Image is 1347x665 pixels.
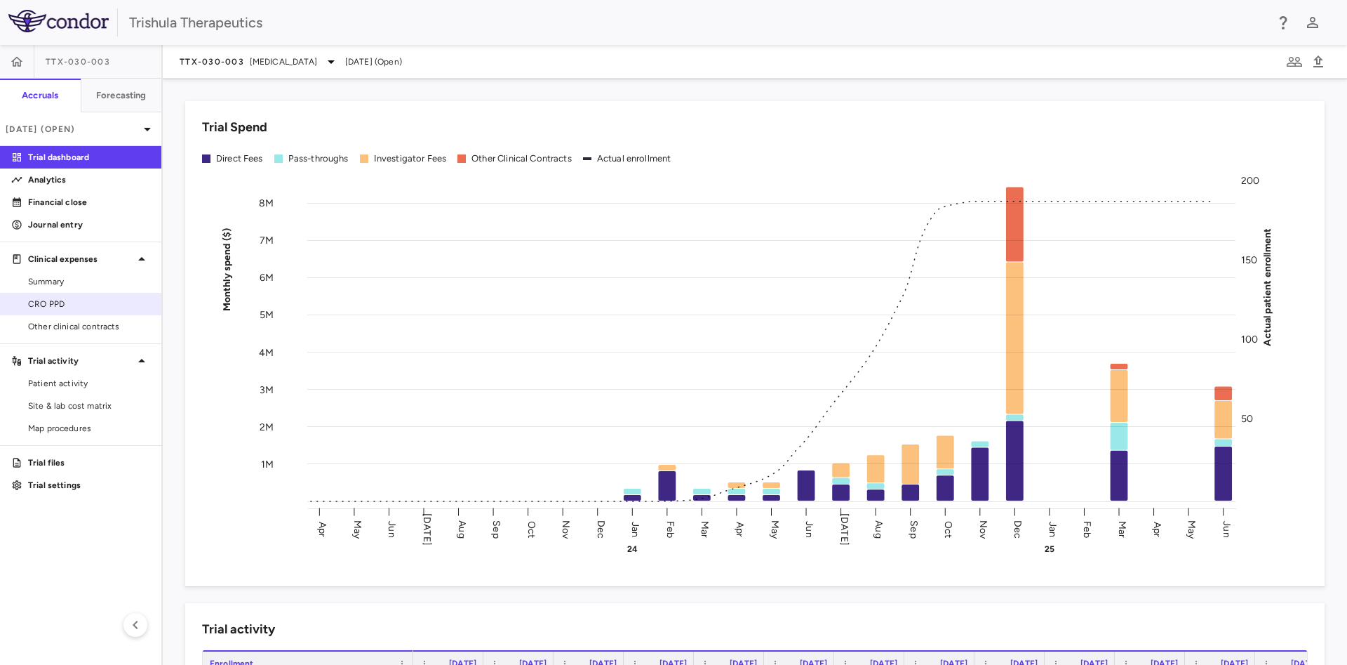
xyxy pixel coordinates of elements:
tspan: 8M [259,197,274,209]
span: [DATE] (Open) [345,55,402,68]
text: Jun [1221,521,1233,537]
text: [DATE] [838,513,850,546]
text: Jun [803,521,815,537]
span: Patient activity [28,377,150,390]
p: Journal entry [28,218,150,231]
div: Trishula Therapeutics [129,12,1266,33]
text: May [769,520,781,539]
div: Pass-throughs [288,152,349,165]
div: Direct Fees [216,152,263,165]
p: Analytics [28,173,150,186]
tspan: Actual patient enrollment [1261,228,1273,345]
text: Aug [456,520,468,538]
div: Other Clinical Contracts [471,152,572,165]
h6: Trial Spend [202,118,267,137]
text: [DATE] [421,513,433,546]
tspan: 5M [260,309,274,321]
text: Apr [316,521,328,536]
p: Trial files [28,456,150,469]
text: Jun [386,521,398,537]
text: Dec [595,520,607,538]
text: Dec [1012,520,1024,538]
tspan: 150 [1241,254,1257,266]
tspan: Monthly spend ($) [221,228,233,311]
p: Trial activity [28,355,133,367]
text: Sep [908,520,920,538]
tspan: 7M [260,235,274,246]
p: Trial settings [28,479,150,492]
div: Actual enrollment [597,152,671,165]
text: Apr [1151,521,1163,536]
text: Jan [1047,521,1059,536]
span: [MEDICAL_DATA] [250,55,317,68]
span: Map procedures [28,422,150,435]
text: Apr [734,521,746,536]
div: Investigator Fees [374,152,447,165]
tspan: 4M [259,346,274,358]
text: Oct [942,520,954,537]
text: Nov [560,520,572,539]
span: Other clinical contracts [28,320,150,333]
p: [DATE] (Open) [6,123,139,136]
text: Mar [1116,520,1128,537]
tspan: 1M [261,458,274,470]
tspan: 6M [260,272,274,284]
tspan: 100 [1241,334,1258,345]
tspan: 50 [1241,413,1253,425]
text: Sep [490,520,502,538]
text: Feb [1081,520,1093,537]
text: May [351,520,363,539]
text: Nov [977,520,989,539]
span: Site & lab cost matrix [28,400,150,412]
text: Feb [664,520,676,537]
h6: Accruals [22,89,58,102]
text: Aug [873,520,885,538]
text: 24 [627,544,638,554]
span: Summary [28,275,150,288]
p: Financial close [28,196,150,209]
tspan: 2M [260,421,274,433]
tspan: 200 [1241,175,1259,187]
p: Clinical expenses [28,253,133,265]
tspan: 3M [260,383,274,395]
p: Trial dashboard [28,151,150,164]
span: CRO PPD [28,298,150,310]
text: Jan [629,521,641,536]
h6: Forecasting [96,89,147,102]
text: Mar [699,520,711,537]
span: TTX-030-003 [46,56,110,67]
span: TTX-030-003 [180,56,244,67]
img: logo-full-SnFGN8VE.png [8,10,109,32]
text: Oct [525,520,537,537]
h6: Trial activity [202,620,275,639]
text: May [1186,520,1198,539]
text: 25 [1045,544,1054,554]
